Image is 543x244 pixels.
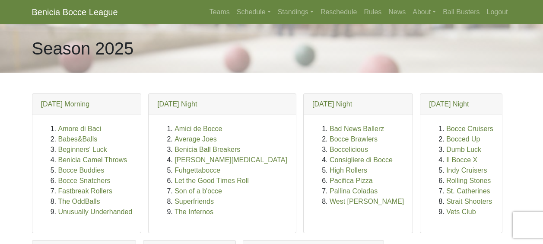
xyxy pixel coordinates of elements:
a: Rolling Stones [446,177,491,184]
a: Indy Cruisers [446,167,487,174]
a: Babes&Balls [58,135,98,143]
a: Vets Club [446,208,476,215]
a: Bocce Snatchers [58,177,111,184]
a: Superfriends [175,198,214,205]
a: Amici de Bocce [175,125,222,132]
a: The Infernos [175,208,213,215]
a: Let the Good Times Roll [175,177,249,184]
a: Fastbreak Rollers [58,187,112,195]
a: St. Catherines [446,187,490,195]
a: [DATE] Night [312,100,352,108]
a: About [409,3,439,21]
a: Fuhgettabocce [175,167,220,174]
a: Schedule [233,3,274,21]
a: Reschedule [317,3,361,21]
a: Standings [274,3,317,21]
a: Benicia Camel Throws [58,156,127,164]
a: Son of a b'occe [175,187,222,195]
a: Ball Busters [439,3,483,21]
a: [PERSON_NAME][MEDICAL_DATA] [175,156,287,164]
a: Benicia Bocce League [32,3,118,21]
a: High Rollers [330,167,367,174]
a: Bad News Ballerz [330,125,384,132]
a: Amore di Baci [58,125,102,132]
h1: Season 2025 [32,38,134,59]
a: The OddBalls [58,198,100,205]
a: Pacifica Pizza [330,177,373,184]
a: Consigliere di Bocce [330,156,393,164]
a: Rules [360,3,385,21]
a: Bocced Up [446,135,480,143]
a: Beginners' Luck [58,146,107,153]
a: Benicia Ball Breakers [175,146,240,153]
a: Logout [483,3,511,21]
a: Il Bocce X [446,156,477,164]
a: Dumb Luck [446,146,481,153]
a: [DATE] Night [429,100,469,108]
a: Unusually Underhanded [58,208,133,215]
a: West [PERSON_NAME] [330,198,404,205]
a: Average Joes [175,135,217,143]
a: [DATE] Morning [41,100,90,108]
a: [DATE] Night [157,100,197,108]
a: Boccelicious [330,146,368,153]
a: Teams [206,3,233,21]
a: Bocce Buddies [58,167,105,174]
a: Pallina Coladas [330,187,378,195]
a: Strait Shooters [446,198,492,205]
a: Bocce Cruisers [446,125,493,132]
a: News [385,3,409,21]
a: Bocce Brawlers [330,135,378,143]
